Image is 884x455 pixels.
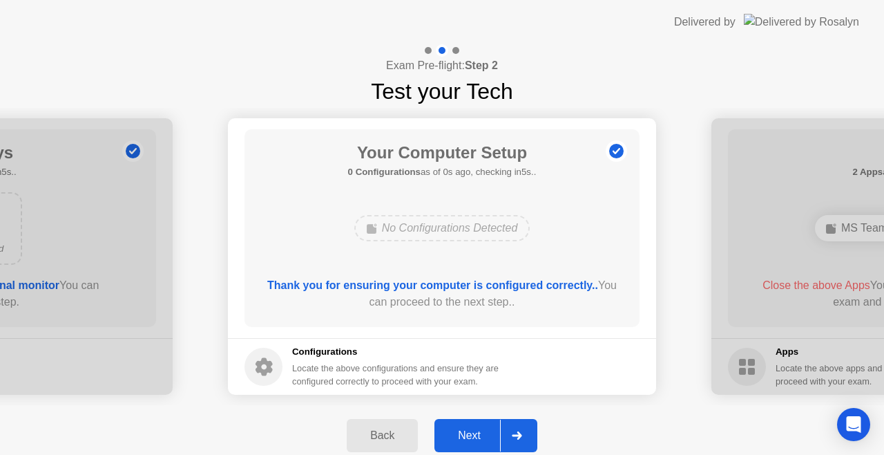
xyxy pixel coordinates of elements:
div: Delivered by [674,14,736,30]
div: Locate the above configurations and ensure they are configured correctly to proceed with your exam. [292,362,501,388]
h4: Exam Pre-flight: [386,57,498,74]
div: Next [439,429,500,442]
button: Next [434,419,537,452]
div: You can proceed to the next step.. [265,277,620,310]
div: Back [351,429,414,442]
b: 0 Configurations [348,167,421,177]
h5: Configurations [292,345,501,359]
button: Back [347,419,418,452]
h1: Test your Tech [371,75,513,108]
div: Open Intercom Messenger [837,408,870,441]
b: Thank you for ensuring your computer is configured correctly.. [267,279,598,291]
img: Delivered by Rosalyn [744,14,859,30]
b: Step 2 [465,59,498,71]
h5: as of 0s ago, checking in5s.. [348,165,537,179]
div: No Configurations Detected [354,215,530,241]
h1: Your Computer Setup [348,140,537,165]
